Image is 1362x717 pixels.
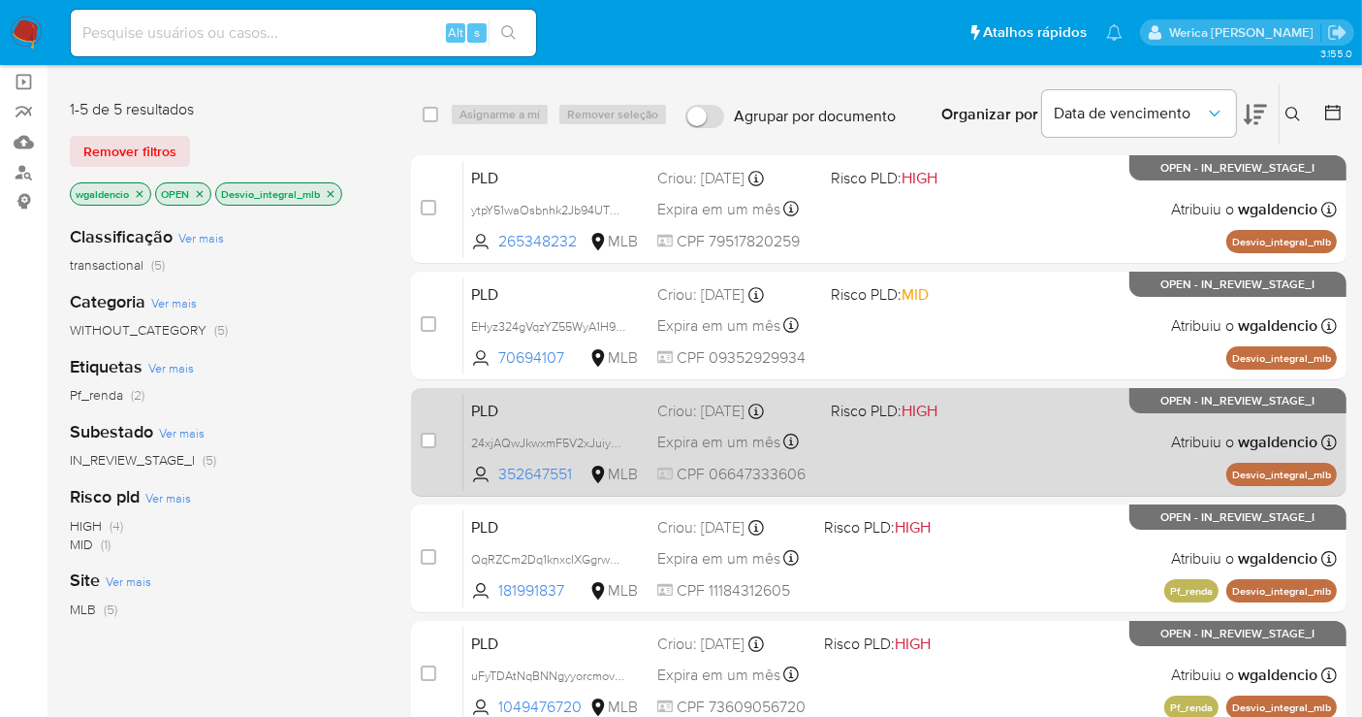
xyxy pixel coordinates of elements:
[1320,46,1352,61] span: 3.155.0
[1327,22,1347,43] a: Sair
[1169,23,1320,42] p: werica.jgaldencio@mercadolivre.com
[1106,24,1123,41] a: Notificações
[983,22,1087,43] span: Atalhos rápidos
[448,23,463,42] span: Alt
[71,20,536,46] input: Pesquise usuários ou casos...
[489,19,528,47] button: search-icon
[474,23,480,42] span: s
